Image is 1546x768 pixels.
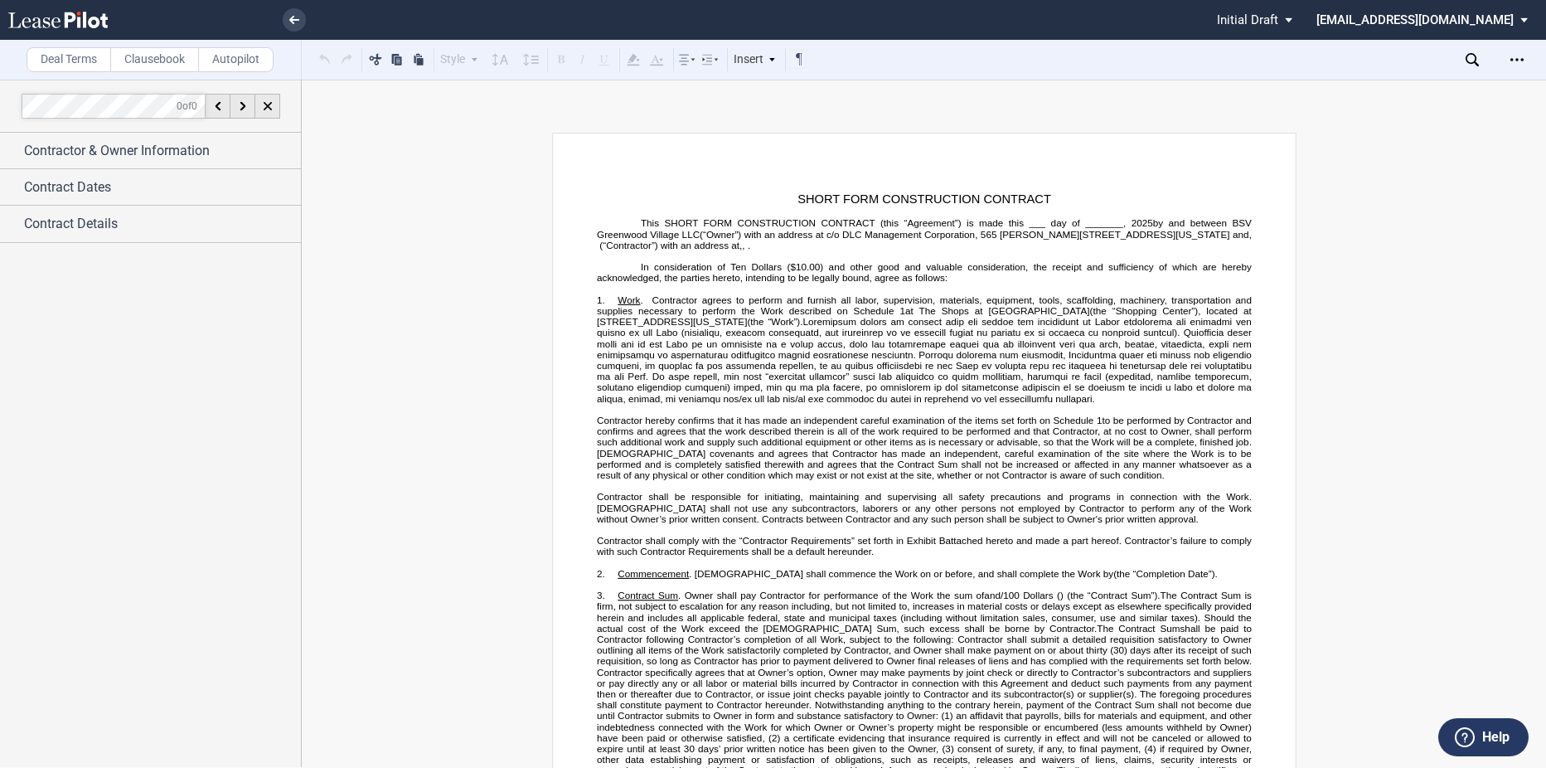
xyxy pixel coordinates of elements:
span: Loremipsum dolors am consect adip eli seddoe tem incididunt ut Labor etdolorema ali enimadmi ven ... [597,316,1254,404]
span: by and between BSV Greenwood Village LLC [597,217,1254,239]
span: an affidavit that payrolls, bills for materials and equipment, and other indebtedness connected w... [597,710,1254,743]
button: Cut [366,49,385,69]
span: Contract Sum [618,590,678,600]
span: , [742,240,744,250]
span: The Contract Sum [1097,623,1180,634]
div: Insert [731,49,779,70]
span: . [640,294,642,305]
span: consent of surety, if any, to final payment, (4) [957,743,1156,754]
span: Contractor & Owner Information [24,141,210,161]
span: . Owner shall pay Contractor for performance of the Work the sum of [678,590,984,600]
span: . [DEMOGRAPHIC_DATA] shall commence the Work on or before [689,568,972,579]
span: Contract Details [24,214,118,234]
span: a certificate evidencing that insurance required is currently in effect and will not be canceled ... [597,732,1254,754]
span: 2. [597,568,605,579]
span: day of _______, [1050,217,1126,228]
span: In consideration of Ten Dollars ($10.00) and other good and valuable consideration, the receipt a... [597,261,1254,283]
span: Contractor hereby confirms that it has made an independent careful examination of the items set f... [597,415,1093,425]
span: ) (the “Contract Sum”). [1059,590,1160,600]
span: and [984,590,1001,600]
span: Contractor shall comply with the “Contractor Requirements” set forth in Exhibit [597,535,936,546]
span: Contractor agrees to perform and furnish all labor, supervision, materials, equipment, tools, sca... [597,294,1254,316]
span: at The Shops at [GEOGRAPHIC_DATA] [904,305,1089,316]
span: . [747,240,749,250]
button: Paste [409,49,429,69]
span: (the “Completion Date”). [1113,568,1218,579]
button: Toggle Control Characters [789,49,809,69]
button: Copy [387,49,407,69]
span: (the “Shopping Center”), located at [STREET_ADDRESS][US_STATE] [597,305,1254,327]
span: (30) days after its receipt of such requisition, so long as Contractor has prior to payment deliv... [597,644,1254,721]
span: Contract Dates [24,177,111,197]
span: , [1248,229,1251,240]
div: Open Lease options menu [1504,46,1530,73]
label: Deal Terms [27,47,111,72]
span: , and shall complete the Work by [972,568,1113,579]
span: /100 Dollars ( [1000,590,1059,600]
span: 1. [597,294,605,305]
span: Contractor shall be responsible for initiating, maintaining and supervising all safety precaution... [597,491,1254,524]
span: Initial Draft [1217,12,1278,27]
span: of [177,100,197,111]
span: (“Owner”) with an address at c/o DLC Management Corporation, 565 [700,229,996,240]
span: SHORT FORM CONSTRUCTION CONTRACT [797,192,1051,207]
span: [PERSON_NAME][STREET_ADDRESS][US_STATE] and [999,229,1248,240]
span: , [739,240,742,250]
label: Autopilot [198,47,274,72]
span: (“Contractor”) with an address at [599,240,739,250]
span: shall be paid to Contractor following Contractor’s completion of all Work, subject to the followi... [597,623,1254,656]
span: The Contract Sum is firm, not subject to escalation for any reason including, but not limited to,... [597,590,1254,634]
span: attached hereto and made a part hereof. Contractor’s failure to comply with such Contractor Requi... [597,535,1254,557]
span: Commencement [618,568,689,579]
button: Help [1438,718,1529,756]
span: 2025 [1131,217,1152,228]
span: 0 [177,100,182,111]
span: to be performed by Contractor and confirms and agrees that the work described therein is all of t... [597,415,1254,480]
a: B [938,535,945,546]
label: Clausebook [110,47,199,72]
a: 1 [899,305,905,316]
label: Help [1482,727,1510,748]
span: (the “Work”). [747,316,802,327]
span: 3. [597,590,605,600]
span: 0 [191,100,197,111]
span: This SHORT FORM CONSTRUCTION CONTRACT (this “Agreement”) is made this ___ [640,217,1044,228]
span: Work [618,294,640,305]
a: 1 [1096,415,1102,425]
